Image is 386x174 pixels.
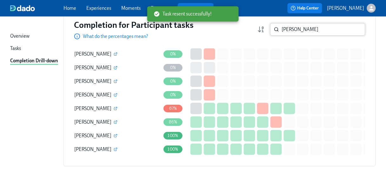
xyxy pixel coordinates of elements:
span: [PERSON_NAME] [74,119,111,125]
span: [PERSON_NAME] [74,51,111,57]
button: Review us on G2 [178,3,214,13]
button: Help Center [288,3,322,13]
a: dado [10,5,63,11]
span: 0% [166,65,180,70]
button: [PERSON_NAME] [327,4,376,13]
div: Overview [10,33,30,40]
span: 0% [166,92,180,97]
span: 67% [165,106,181,111]
span: [PERSON_NAME] [74,78,111,84]
a: Moments [121,5,141,11]
a: Home [63,5,76,11]
span: 100% [164,133,182,138]
span: Task resent successfully! [154,11,212,17]
input: Search by name [282,23,365,36]
a: Overview [10,33,58,40]
div: Tasks [10,45,21,53]
span: [PERSON_NAME] [74,65,111,71]
span: [PERSON_NAME] [74,106,111,111]
a: Tasks [10,45,58,53]
span: 86% [165,120,181,124]
span: 0% [166,79,180,84]
span: 0% [166,52,180,56]
span: Help Center [291,5,319,11]
a: Completion Drill-down [10,58,58,65]
span: [PERSON_NAME] [74,133,111,139]
p: What do the percentages mean? [83,33,148,40]
span: [PERSON_NAME] [74,146,111,152]
h3: Completion for Participant tasks [74,19,194,31]
a: Experiences [86,5,111,11]
img: dado [10,5,35,11]
span: 100% [164,147,182,152]
p: [PERSON_NAME] [327,5,364,11]
span: [PERSON_NAME] [74,92,111,98]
